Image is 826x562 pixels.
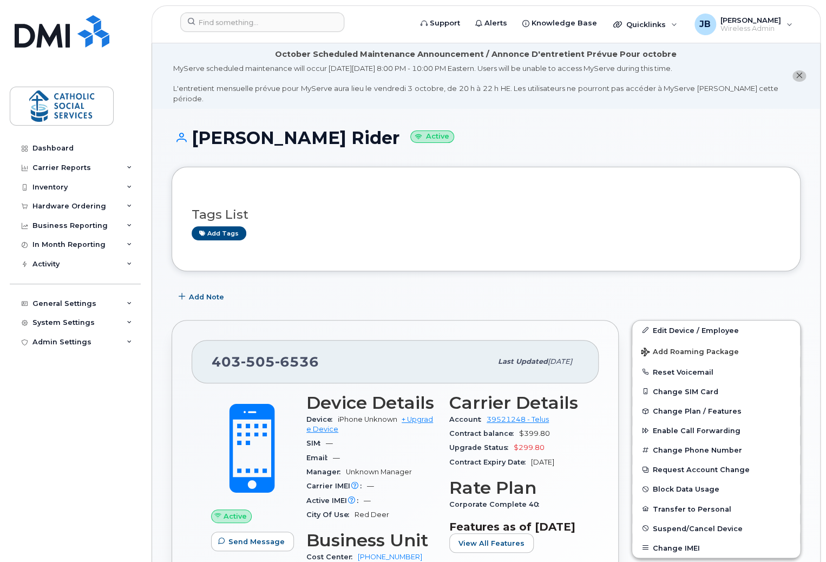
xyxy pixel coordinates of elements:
[192,226,246,240] a: Add tags
[487,415,549,423] a: 39521248 - Telus
[449,520,579,533] h3: Features as of [DATE]
[632,382,800,401] button: Change SIM Card
[355,511,389,519] span: Red Deer
[632,321,800,340] a: Edit Device / Employee
[306,553,358,561] span: Cost Center
[531,458,554,466] span: [DATE]
[449,533,534,553] button: View All Features
[358,553,422,561] a: [PHONE_NUMBER]
[173,63,778,103] div: MyServe scheduled maintenance will occur [DATE][DATE] 8:00 PM - 10:00 PM Eastern. Users will be u...
[212,354,319,370] span: 403
[228,537,285,547] span: Send Message
[449,458,531,466] span: Contract Expiry Date
[449,429,519,437] span: Contract balance
[792,70,806,82] button: close notification
[192,208,781,221] h3: Tags List
[211,532,294,551] button: Send Message
[306,454,333,462] span: Email
[338,415,397,423] span: iPhone Unknown
[367,482,374,490] span: —
[306,531,436,550] h3: Business Unit
[632,499,800,519] button: Transfer to Personal
[632,401,800,421] button: Change Plan / Features
[514,443,545,452] span: $299.80
[458,538,525,548] span: View All Features
[306,393,436,413] h3: Device Details
[519,429,550,437] span: $399.80
[306,496,364,505] span: Active IMEI
[632,340,800,362] button: Add Roaming Package
[632,538,800,558] button: Change IMEI
[364,496,371,505] span: —
[632,460,800,479] button: Request Account Change
[632,479,800,499] button: Block Data Usage
[306,439,326,447] span: SIM
[306,511,355,519] span: City Of Use
[449,443,514,452] span: Upgrade Status
[449,393,579,413] h3: Carrier Details
[449,478,579,498] h3: Rate Plan
[224,511,247,521] span: Active
[189,292,224,302] span: Add Note
[306,415,338,423] span: Device
[275,354,319,370] span: 6536
[632,519,800,538] button: Suspend/Cancel Device
[653,427,740,435] span: Enable Call Forwarding
[275,49,677,60] div: October Scheduled Maintenance Announcement / Annonce D'entretient Prévue Pour octobre
[632,421,800,440] button: Enable Call Forwarding
[172,128,801,147] h1: [PERSON_NAME] Rider
[306,482,367,490] span: Carrier IMEI
[346,468,412,476] span: Unknown Manager
[172,287,233,307] button: Add Note
[548,357,572,365] span: [DATE]
[410,130,454,143] small: Active
[306,468,346,476] span: Manager
[632,440,800,460] button: Change Phone Number
[333,454,340,462] span: —
[241,354,275,370] span: 505
[653,524,743,532] span: Suspend/Cancel Device
[498,357,548,365] span: Last updated
[632,362,800,382] button: Reset Voicemail
[653,407,742,415] span: Change Plan / Features
[326,439,333,447] span: —
[641,348,739,358] span: Add Roaming Package
[449,500,545,508] span: Corporate Complete 40
[449,415,487,423] span: Account
[779,515,818,554] iframe: Messenger Launcher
